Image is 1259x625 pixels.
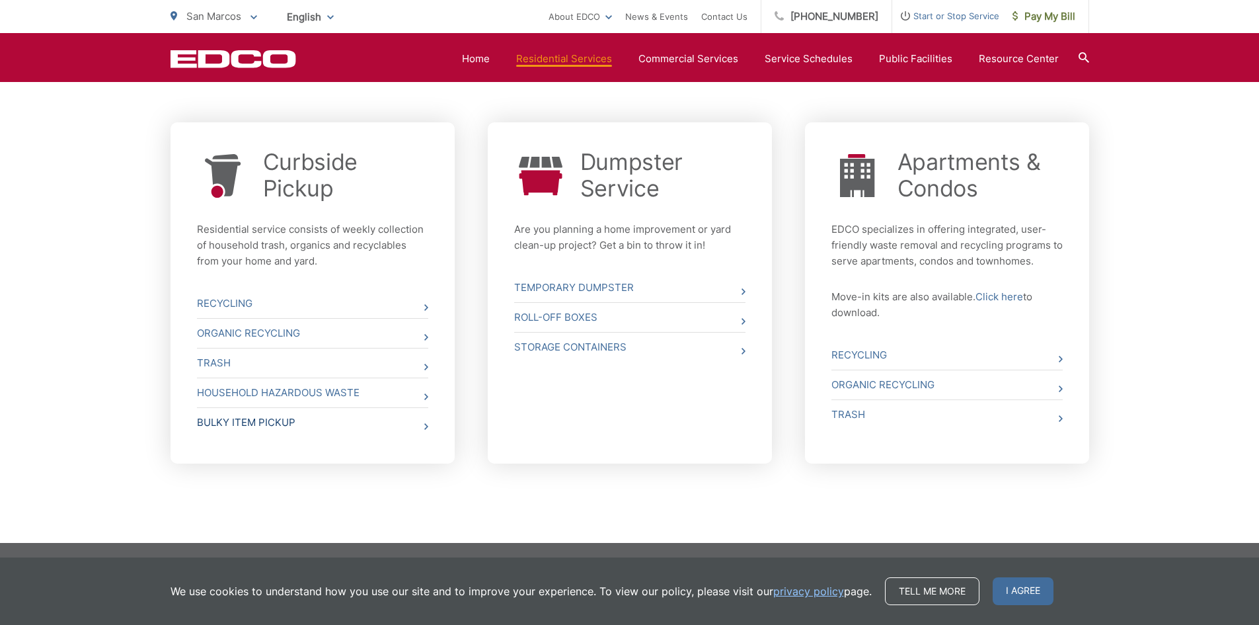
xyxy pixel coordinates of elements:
[701,9,747,24] a: Contact Us
[580,149,745,202] a: Dumpster Service
[197,408,428,437] a: Bulky Item Pickup
[638,51,738,67] a: Commercial Services
[514,303,745,332] a: Roll-Off Boxes
[1012,9,1075,24] span: Pay My Bill
[171,583,872,599] p: We use cookies to understand how you use our site and to improve your experience. To view our pol...
[516,51,612,67] a: Residential Services
[186,10,241,22] span: San Marcos
[263,149,428,202] a: Curbside Pickup
[197,222,428,269] p: Residential service consists of weekly collection of household trash, organics and recyclables fr...
[831,400,1063,429] a: Trash
[277,5,344,28] span: English
[885,577,979,605] a: Tell me more
[625,9,688,24] a: News & Events
[831,222,1063,269] p: EDCO specializes in offering integrated, user-friendly waste removal and recycling programs to se...
[171,50,296,68] a: EDCD logo. Return to the homepage.
[879,51,952,67] a: Public Facilities
[197,349,428,378] a: Trash
[549,9,612,24] a: About EDCO
[975,289,1023,305] a: Click here
[514,273,745,302] a: Temporary Dumpster
[831,370,1063,399] a: Organic Recycling
[831,341,1063,370] a: Recycling
[197,289,428,318] a: Recycling
[979,51,1059,67] a: Resource Center
[897,149,1063,202] a: Apartments & Condos
[831,289,1063,321] p: Move-in kits are also available. to download.
[197,378,428,407] a: Household Hazardous Waste
[197,319,428,348] a: Organic Recycling
[514,333,745,362] a: Storage Containers
[993,577,1053,605] span: I agree
[765,51,853,67] a: Service Schedules
[514,222,745,253] p: Are you planning a home improvement or yard clean-up project? Get a bin to throw it in!
[462,51,490,67] a: Home
[773,583,844,599] a: privacy policy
